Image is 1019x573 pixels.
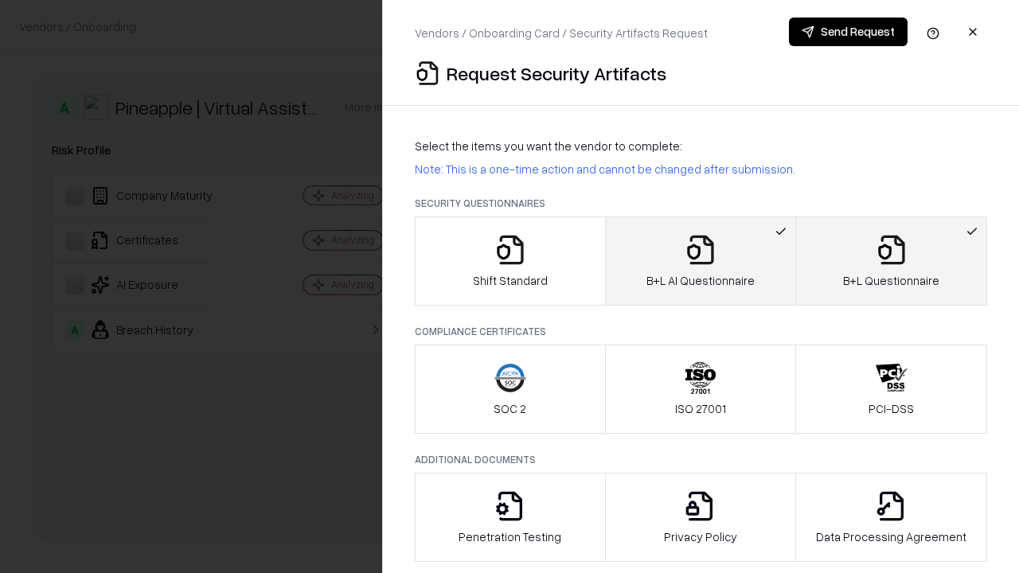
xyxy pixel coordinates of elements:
[473,272,548,289] p: Shift Standard
[415,473,606,562] button: Penetration Testing
[459,528,561,545] p: Penetration Testing
[415,197,987,210] p: Security Questionnaires
[415,325,987,338] p: Compliance Certificates
[415,216,606,306] button: Shift Standard
[795,473,987,562] button: Data Processing Agreement
[789,18,908,46] button: Send Request
[447,60,666,86] p: Request Security Artifacts
[664,528,737,545] p: Privacy Policy
[795,345,987,434] button: PCI-DSS
[415,25,708,41] p: Vendors / Onboarding Card / Security Artifacts Request
[415,345,606,434] button: SOC 2
[605,473,797,562] button: Privacy Policy
[843,272,939,289] p: B+L Questionnaire
[795,216,987,306] button: B+L Questionnaire
[816,528,966,545] p: Data Processing Agreement
[605,216,797,306] button: B+L AI Questionnaire
[646,272,755,289] p: B+L AI Questionnaire
[675,400,726,417] p: ISO 27001
[494,400,526,417] p: SOC 2
[415,453,987,466] p: Additional Documents
[415,161,987,177] p: Note: This is a one-time action and cannot be changed after submission.
[869,400,914,417] p: PCI-DSS
[605,345,797,434] button: ISO 27001
[415,138,987,154] p: Select the items you want the vendor to complete:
